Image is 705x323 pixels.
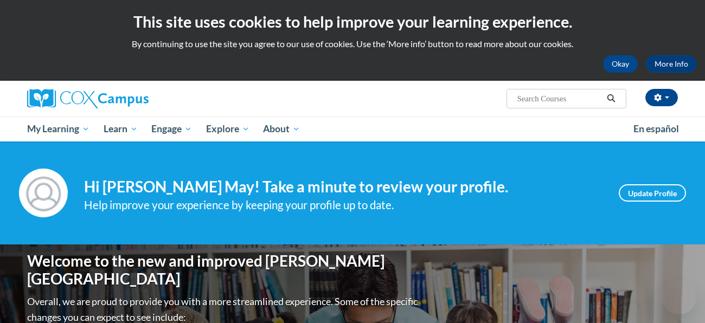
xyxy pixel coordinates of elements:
span: My Learning [27,122,89,135]
h4: Hi [PERSON_NAME] May! Take a minute to review your profile. [84,178,603,196]
a: En español [626,118,686,140]
span: Learn [104,122,138,135]
span: Explore [206,122,249,135]
div: Main menu [11,117,694,141]
p: By continuing to use the site you agree to our use of cookies. Use the ‘More info’ button to read... [8,38,697,50]
a: Explore [199,117,257,141]
div: Help improve your experience by keeping your profile up to date. [84,196,603,214]
span: Engage [151,122,192,135]
a: My Learning [20,117,97,141]
a: More Info [646,55,697,73]
img: Profile Image [19,169,68,217]
button: Okay [603,55,638,73]
a: Engage [144,117,199,141]
button: Account Settings [645,89,678,106]
input: Search Courses [516,92,603,105]
a: Learn [97,117,145,141]
img: Cox Campus [27,89,149,108]
span: About [263,122,300,135]
a: About [257,117,307,141]
button: Search [603,92,619,105]
span: En español [633,123,679,134]
h2: This site uses cookies to help improve your learning experience. [8,11,697,33]
h1: Welcome to the new and improved [PERSON_NAME][GEOGRAPHIC_DATA] [27,252,420,288]
a: Cox Campus [27,89,233,108]
a: Update Profile [619,184,686,202]
iframe: Button to launch messaging window [662,280,696,314]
